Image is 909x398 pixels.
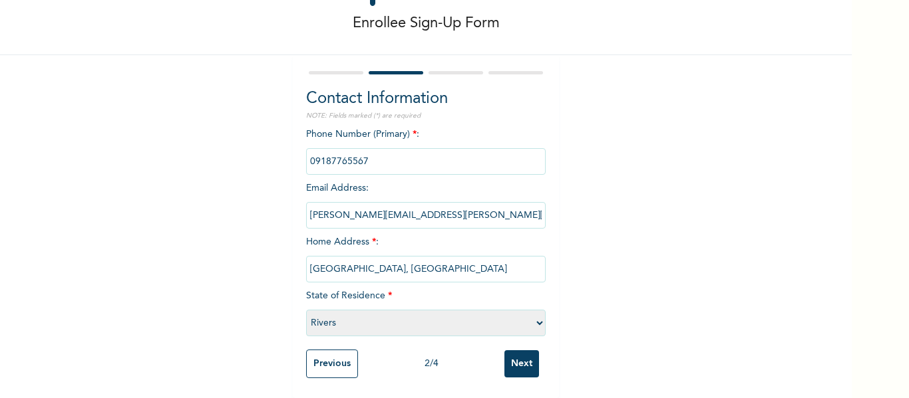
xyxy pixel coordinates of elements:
h2: Contact Information [306,87,546,111]
div: 2 / 4 [358,357,504,371]
input: Enter email Address [306,202,546,229]
span: Phone Number (Primary) : [306,130,546,166]
span: Home Address : [306,237,546,274]
span: Email Address : [306,183,546,220]
input: Next [504,350,539,377]
input: Enter Primary Phone Number [306,148,546,175]
p: NOTE: Fields marked (*) are required [306,111,546,121]
input: Previous [306,349,358,378]
p: Enrollee Sign-Up Form [353,13,500,35]
span: State of Residence [306,291,546,328]
input: Enter home address [306,256,546,282]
